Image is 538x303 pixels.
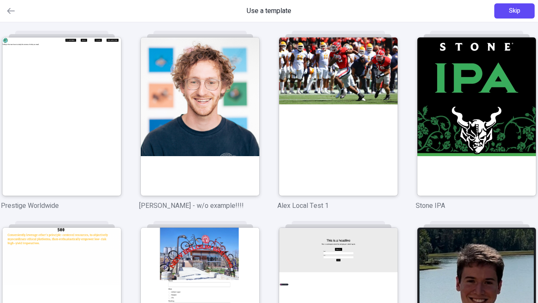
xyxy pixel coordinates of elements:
p: Prestige Worldwide [1,201,122,211]
p: Stone IPA [416,201,537,211]
span: Use a template [247,6,291,16]
p: [PERSON_NAME] - w/o example!!!! [139,201,261,211]
span: Skip [509,6,520,16]
button: Skip [494,3,535,19]
p: Alex Local Test 1 [277,201,399,211]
